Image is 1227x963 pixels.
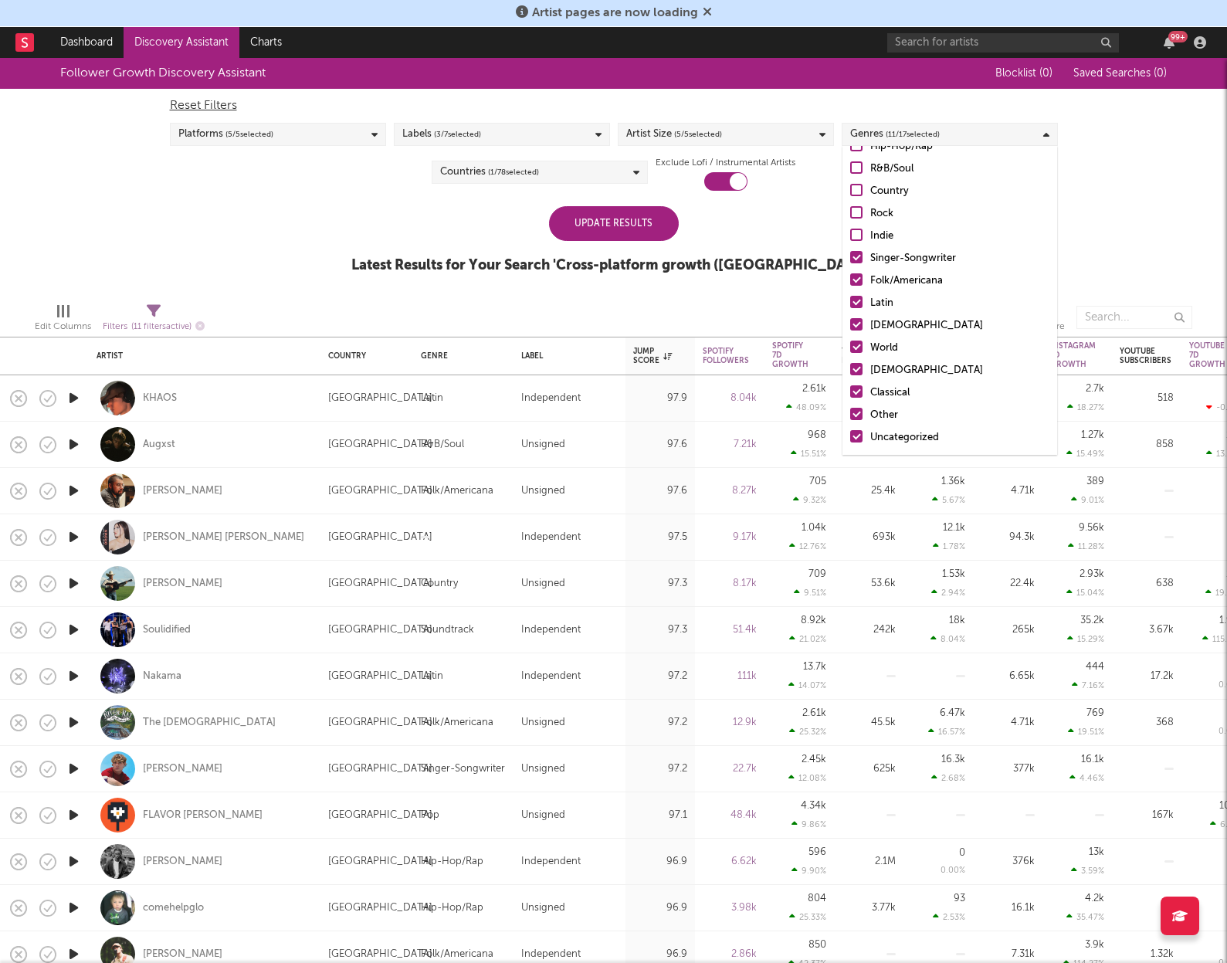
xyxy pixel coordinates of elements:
div: 8.92k [801,615,826,626]
div: Hip-Hop/Rap [421,853,483,871]
div: Uncategorized [870,429,1049,447]
div: 5.67 % [932,495,965,505]
div: Independent [521,667,581,686]
div: 13k [1089,847,1104,857]
a: Augxst [143,438,175,452]
div: 4.46 % [1069,773,1104,783]
div: 7.16 % [1072,680,1104,690]
div: 769 [1086,708,1104,718]
span: Artist pages are now loading [532,7,698,19]
div: 97.2 [633,714,687,732]
div: R&B/Soul [870,160,1049,178]
div: 11.28 % [1068,541,1104,551]
input: Search for artists [887,33,1119,53]
div: 9.17k [703,528,757,547]
div: 596 [808,847,826,857]
div: 2.94 % [931,588,965,598]
div: 12.9k [703,714,757,732]
div: [GEOGRAPHIC_DATA] [328,714,432,732]
div: 8.17k [703,575,757,593]
div: Genre [421,351,498,361]
a: [PERSON_NAME] [143,577,222,591]
div: 368 [1120,714,1174,732]
div: 15.51 % [791,449,826,459]
div: 376k [981,853,1035,871]
a: Dashboard [49,27,124,58]
span: ( 11 filters active) [131,323,192,331]
div: [PERSON_NAME] [143,948,222,961]
div: 518 [1120,389,1174,408]
div: 4.71k [981,714,1035,732]
a: [PERSON_NAME] [143,484,222,498]
div: Latin [421,389,443,408]
div: Update Results [549,206,679,241]
div: Hip-Hop/Rap [421,899,483,917]
span: ( 5 / 5 selected) [225,125,273,144]
div: 167k [1120,806,1174,825]
div: 14.07 % [788,680,826,690]
div: 53.6k [842,575,896,593]
div: 265k [981,621,1035,639]
div: [GEOGRAPHIC_DATA] [328,806,432,825]
div: [GEOGRAPHIC_DATA] [328,575,432,593]
div: 16.1k [981,899,1035,917]
div: 99 + [1168,31,1188,42]
div: Unsigned [521,575,565,593]
div: Singer-Songwriter [421,760,505,778]
div: 444 [1086,662,1104,672]
div: Singer-Songwriter [870,249,1049,268]
div: 3.98k [703,899,757,917]
div: [GEOGRAPHIC_DATA] [328,853,432,871]
div: 6.65k [981,667,1035,686]
div: 0.00 % [941,866,965,875]
div: 22.7k [703,760,757,778]
div: 0 [959,848,965,858]
button: Saved Searches (0) [1069,67,1167,80]
div: Pop [421,806,439,825]
div: 25.33 % [789,912,826,922]
div: 7.21k [703,436,757,454]
div: 389 [1086,476,1104,487]
div: Folk/Americana [870,272,1049,290]
div: [DEMOGRAPHIC_DATA] [870,361,1049,380]
div: 2.45k [802,754,826,765]
div: Country [421,575,458,593]
div: 1.27k [1081,430,1104,440]
a: Discovery Assistant [124,27,239,58]
div: 17.2k [1120,667,1174,686]
div: 97.3 [633,575,687,593]
span: Dismiss [703,7,712,19]
div: 6.62k [703,853,757,871]
div: Other [870,406,1049,425]
a: Nakama [143,670,181,683]
span: ( 1 / 78 selected) [488,163,539,181]
div: 8.27k [703,482,757,500]
div: 4.2k [1085,893,1104,904]
div: 242k [842,621,896,639]
a: [PERSON_NAME] [143,762,222,776]
div: 97.3 [633,621,687,639]
div: 12.08 % [788,773,826,783]
div: World [870,339,1049,358]
div: Follower Growth Discovery Assistant [60,64,266,83]
div: 18.27 % [1067,402,1104,412]
div: 97.2 [633,667,687,686]
div: Reset Filters [170,97,1058,115]
a: Soulidified [143,623,191,637]
div: 9.90 % [791,866,826,876]
input: Search... [1076,306,1192,329]
div: Artist Size [626,125,722,144]
span: Saved Searches [1073,68,1167,79]
div: Unsigned [521,899,565,917]
div: 1.36k [941,476,965,487]
div: 16.57 % [928,727,965,737]
div: 96.9 [633,899,687,917]
div: Classical [870,384,1049,402]
div: Independent [521,853,581,871]
div: 97.9 [633,389,687,408]
div: Unsigned [521,760,565,778]
div: Filters(11 filters active) [103,298,205,343]
div: 1.53k [942,569,965,579]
